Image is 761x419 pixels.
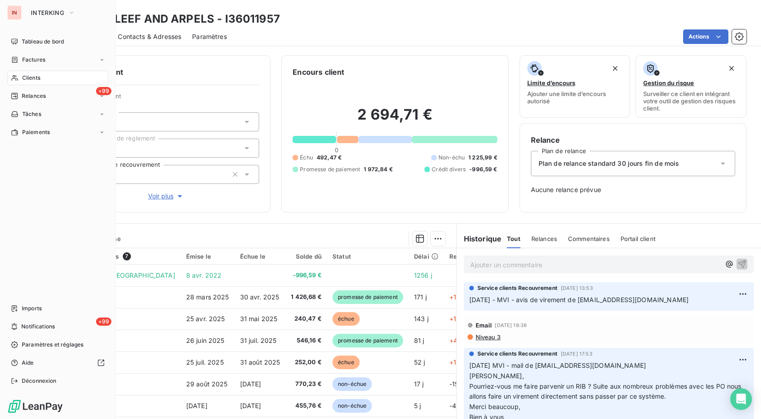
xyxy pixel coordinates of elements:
div: Statut [332,253,403,260]
h6: Informations client [55,67,259,77]
span: Merci beaucoup, [469,403,520,410]
span: Paramètres [192,32,227,41]
div: Délai [414,253,438,260]
span: +138 j [449,293,468,301]
span: Surveiller ce client en intégrant votre outil de gestion des risques client. [643,90,739,112]
div: Échue le [240,253,280,260]
span: 143 j [414,315,429,323]
span: Service clients Recouvrement [477,350,557,358]
span: échue [332,356,360,369]
span: Imports [22,304,42,313]
span: 1 225,99 € [468,154,497,162]
span: -15 j [449,380,462,388]
h6: Encours client [293,67,344,77]
span: Aide [22,359,34,367]
span: échue [332,312,360,326]
span: [DATE] - MVI - avis de virement de [EMAIL_ADDRESS][DOMAIN_NAME] [469,296,689,303]
span: Notifications [21,323,55,331]
span: [DATE] [186,402,207,409]
span: 492,47 € [317,154,342,162]
span: +46 j [449,337,465,344]
div: Pièces comptables [63,252,175,260]
span: 0 [335,146,338,154]
span: 30 avr. 2025 [240,293,279,301]
span: Relances [531,235,557,242]
span: 455,76 € [291,401,322,410]
span: 29 août 2025 [186,380,228,388]
span: Échu [300,154,313,162]
span: [DATE] 17:53 [561,351,592,356]
span: Ajouter une limite d’encours autorisé [527,90,623,105]
span: Plan de relance standard 30 jours fin de mois [539,159,679,168]
span: promesse de paiement [332,334,403,347]
span: non-échue [332,399,372,413]
span: Tableau de bord [22,38,64,46]
span: 25 juil. 2025 [186,358,224,366]
h3: VAN CLEEF AND ARPELS - I36011957 [80,11,280,27]
div: Open Intercom Messenger [730,388,752,410]
span: 28 mars 2025 [186,293,229,301]
span: Déconnexion [22,377,57,385]
span: 252,00 € [291,358,322,367]
span: Non-échu [438,154,465,162]
span: Paiements [22,128,50,136]
span: Propriétés Client [73,92,259,105]
div: Solde dû [291,253,322,260]
span: promesse de paiement [332,290,403,304]
span: 31 juil. 2025 [240,337,277,344]
span: 31 mai 2025 [240,315,278,323]
span: 546,16 € [291,336,322,345]
span: Niveau 3 [475,333,501,341]
span: +15 j [449,358,463,366]
span: 26 juin 2025 [186,337,225,344]
a: Aide [7,356,108,370]
span: Commentaires [568,235,610,242]
span: 1 426,68 € [291,293,322,302]
span: Pourriez-vous me faire parvenir un RIB ? Suite aux nombreux problèmes avec les PO nous allons fai... [469,382,743,400]
span: Relances [22,92,46,100]
button: Voir plus [73,191,259,201]
span: non-échue [332,377,372,391]
span: -996,59 € [291,271,322,280]
span: +99 [96,87,111,95]
span: [DATE] 18:38 [495,323,527,328]
span: INTERKING [31,9,64,16]
span: Clients [22,74,40,82]
span: Factures [22,56,45,64]
span: -46 j [449,402,464,409]
span: +99 [96,318,111,326]
span: Promesse de paiement [300,165,360,173]
div: Émise le [186,253,229,260]
span: 1256 j [414,271,432,279]
span: Contacts & Adresses [118,32,181,41]
button: Actions [683,29,728,44]
span: 52 j [414,358,425,366]
span: 1 972,84 € [364,165,393,173]
span: 7 [123,252,131,260]
div: IN [7,5,22,20]
span: +107 j [449,315,467,323]
span: 31 août 2025 [240,358,280,366]
button: Gestion du risqueSurveiller ce client en intégrant votre outil de gestion des risques client. [636,55,747,118]
span: Portail client [621,235,655,242]
span: -996,59 € [469,165,497,173]
button: Limite d’encoursAjouter une limite d’encours autorisé [520,55,631,118]
span: Voir plus [148,192,184,201]
span: Service clients Recouvrement [477,284,557,292]
span: Paramètres et réglages [22,341,83,349]
span: 171 j [414,293,427,301]
span: 17 j [414,380,424,388]
span: 770,23 € [291,380,322,389]
span: Gestion du risque [643,79,694,87]
img: Logo LeanPay [7,399,63,414]
span: Tâches [22,110,41,118]
span: Tout [507,235,520,242]
span: Crédit divers [432,165,466,173]
span: VIR I36011957. [GEOGRAPHIC_DATA] [63,271,175,279]
span: 5 j [414,402,421,409]
span: [DATE] 13:53 [561,285,593,291]
span: [DATE] MVI - mail de [EMAIL_ADDRESS][DOMAIN_NAME] [PERSON_NAME], [469,361,646,380]
span: 25 avr. 2025 [186,315,225,323]
span: [DATE] [240,402,261,409]
h6: Relance [531,135,735,145]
